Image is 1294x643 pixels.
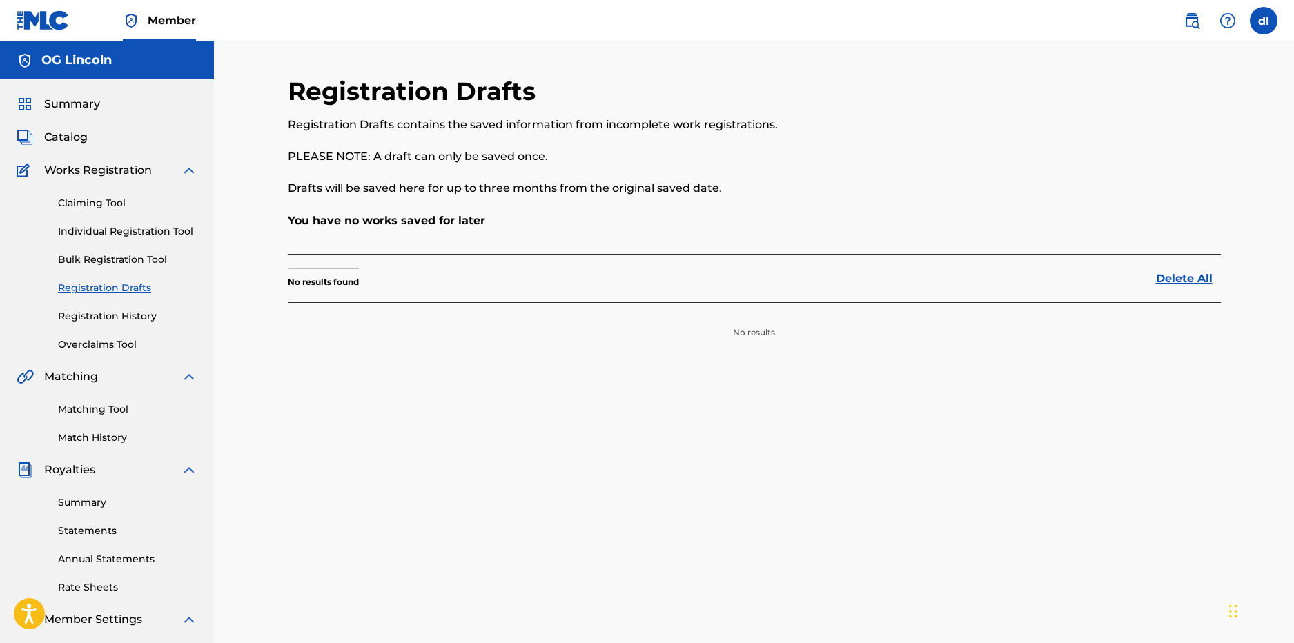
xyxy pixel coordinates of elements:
img: Accounts [17,52,33,69]
div: Drag [1229,591,1237,632]
a: Registration History [58,309,197,324]
a: Rate Sheets [58,580,197,595]
a: Claiming Tool [58,196,197,210]
img: Summary [17,96,33,112]
a: Match History [58,431,197,445]
img: Catalog [17,129,33,146]
a: Bulk Registration Tool [58,253,197,267]
a: Annual Statements [58,552,197,566]
a: Registration Drafts [58,281,197,295]
span: Summary [44,96,100,112]
span: Works Registration [44,162,152,179]
a: Overclaims Tool [58,337,197,352]
span: Member [148,12,196,28]
a: CatalogCatalog [17,129,88,146]
h5: OG Lincoln [41,52,112,68]
div: Help [1214,7,1242,34]
img: Top Rightsholder [123,12,139,29]
a: Summary [58,495,197,510]
img: Royalties [17,462,33,478]
img: expand [181,462,197,478]
img: Works Registration [17,162,35,179]
img: expand [181,611,197,628]
a: Individual Registration Tool [58,224,197,239]
img: MLC Logo [17,10,70,30]
a: Statements [58,524,197,538]
span: Member Settings [44,611,142,628]
iframe: Resource Center [1255,425,1294,536]
img: expand [181,162,197,179]
span: Matching [44,368,98,385]
img: help [1219,12,1236,29]
p: You have no works saved for later [288,212,1221,229]
p: No results found [288,276,359,288]
p: PLEASE NOTE: A draft can only be saved once. [288,148,1006,165]
a: SummarySummary [17,96,100,112]
p: Drafts will be saved here for up to three months from the original saved date. [288,180,1006,197]
img: Matching [17,368,34,385]
p: No results [733,310,775,339]
span: Catalog [44,129,88,146]
iframe: Chat Widget [1225,577,1294,643]
a: Delete All [1156,270,1221,287]
img: expand [181,368,197,385]
div: User Menu [1250,7,1277,34]
p: Registration Drafts contains the saved information from incomplete work registrations. [288,117,1006,133]
span: Royalties [44,462,95,478]
h2: Registration Drafts [288,76,542,107]
img: search [1184,12,1200,29]
a: Public Search [1178,7,1206,34]
a: Matching Tool [58,402,197,417]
